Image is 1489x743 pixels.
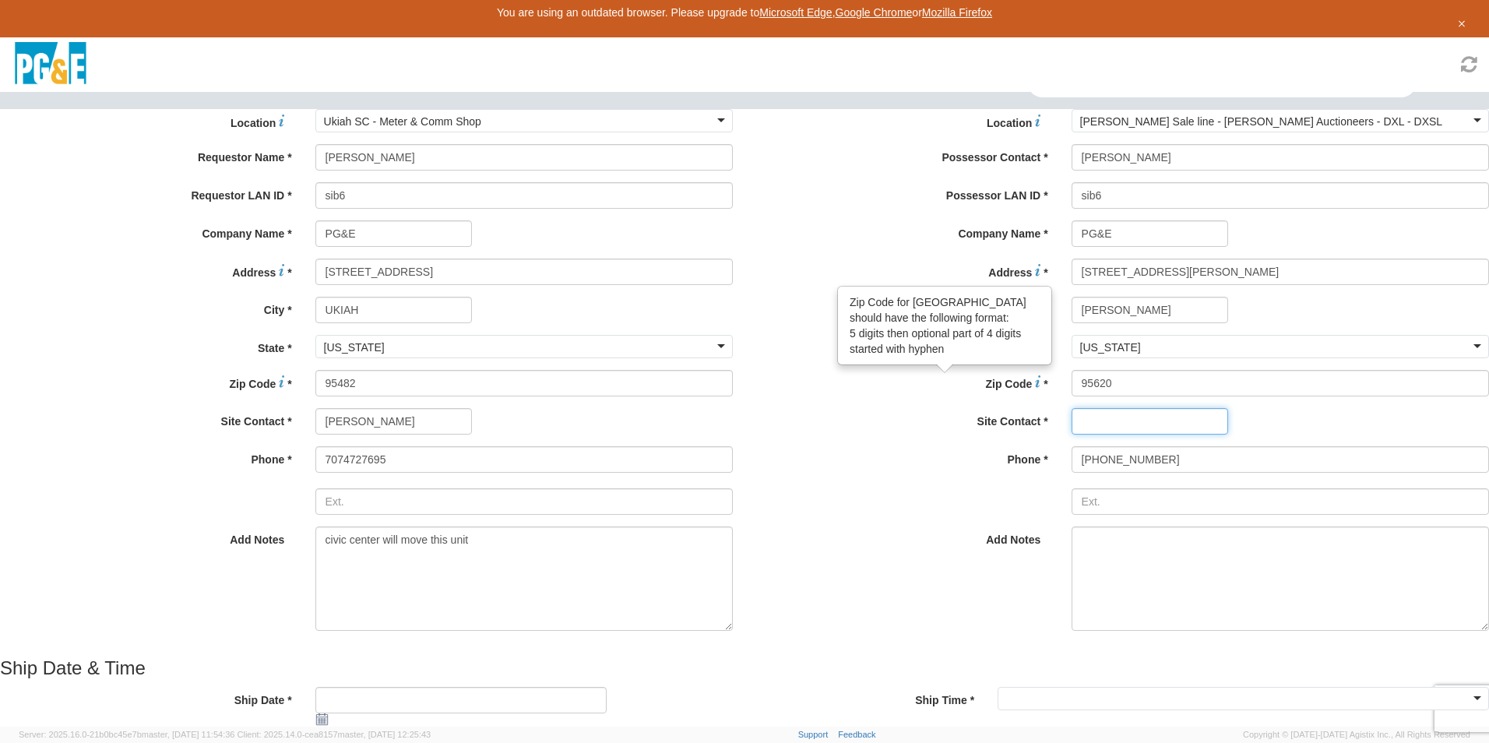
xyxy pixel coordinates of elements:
[977,415,1041,428] span: Site Contact
[942,151,1040,164] span: Possessor Contact
[231,117,276,129] span: Location
[839,287,1051,364] div: Zip Code for [GEOGRAPHIC_DATA] should have the following format: 5 digits then optional part of 4...
[838,730,875,739] a: Feedback
[198,151,284,164] span: Requestor Name
[946,189,1040,202] span: Possessor LAN ID
[12,5,1477,20] div: You are using an outdated browser. Please upgrade to , or
[258,342,284,354] span: State
[315,488,733,515] input: Ext.
[1243,729,1470,741] span: Copyright © [DATE]-[DATE] Agistix Inc., All Rights Reserved
[324,114,481,129] div: Ukiah SC - Meter & Comm Shop
[324,340,385,355] div: [US_STATE]
[1080,114,1443,129] div: [PERSON_NAME] Sale line - [PERSON_NAME] Auctioneers - DXL - DXSL
[251,453,284,466] span: Phone
[1007,453,1040,466] span: Phone
[234,694,285,706] span: Ship Date
[19,730,234,739] span: Server: 2025.16.0-21b0bc45e7b
[1080,340,1141,355] div: [US_STATE]
[759,6,832,19] a: Microsoft Edge
[230,533,284,546] span: Add Notes
[958,227,1040,240] span: Company Name
[987,117,1032,129] span: Location
[12,42,90,88] img: pge-logo-06675f144f4cfa6a6814.png
[836,6,913,19] a: Google Chrome
[229,378,276,390] span: Zip Code
[985,378,1032,390] span: Zip Code
[988,266,1032,279] span: Address
[238,730,431,739] span: Client: 2025.14.0-cea8157
[221,415,285,428] span: Site Contact
[986,533,1040,546] span: Add Notes
[142,730,235,739] span: master, [DATE] 11:54:36
[915,694,967,706] span: Ship Time
[191,189,284,202] span: Requestor LAN ID
[1072,488,1489,515] input: Ext.
[798,730,829,739] a: Support
[338,730,431,739] span: master, [DATE] 12:25:43
[922,6,992,19] a: Mozilla Firefox
[202,227,284,240] span: Company Name
[264,304,284,316] span: City
[232,266,276,279] span: Address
